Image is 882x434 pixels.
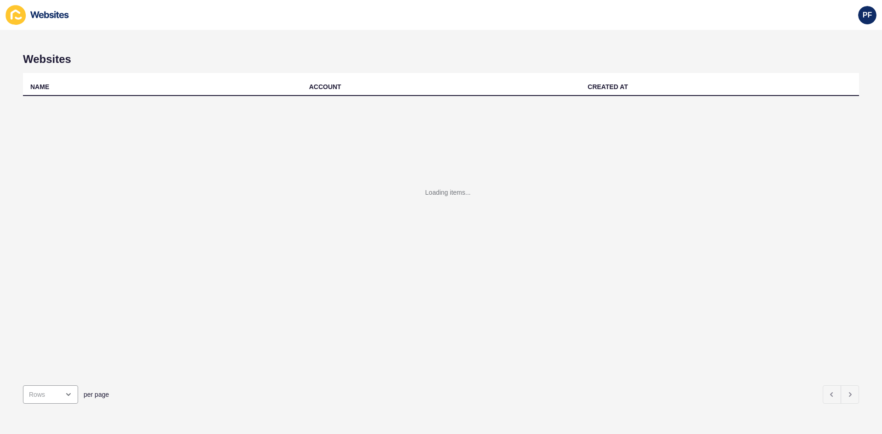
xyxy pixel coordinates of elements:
[863,11,872,20] span: PF
[23,53,859,66] h1: Websites
[588,82,628,91] div: CREATED AT
[309,82,341,91] div: ACCOUNT
[30,82,49,91] div: NAME
[84,390,109,399] span: per page
[23,385,78,404] div: open menu
[425,188,471,197] div: Loading items...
